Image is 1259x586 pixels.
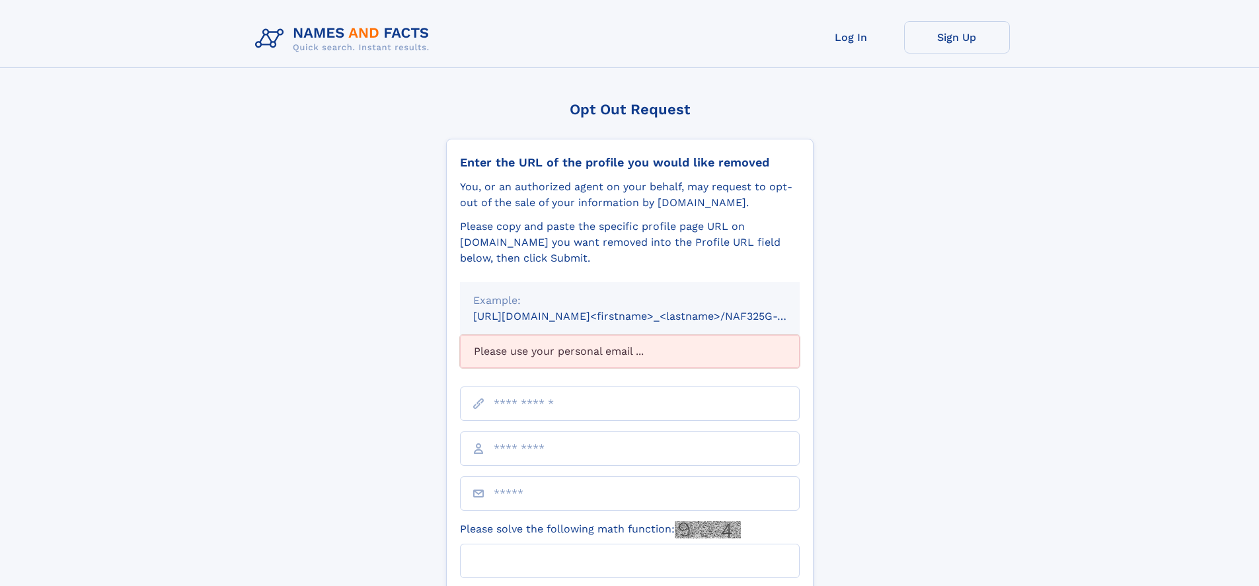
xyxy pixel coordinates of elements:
div: Please copy and paste the specific profile page URL on [DOMAIN_NAME] you want removed into the Pr... [460,219,800,266]
div: Enter the URL of the profile you would like removed [460,155,800,170]
a: Sign Up [904,21,1010,54]
div: Please use your personal email ... [460,335,800,368]
label: Please solve the following math function: [460,521,741,538]
div: Opt Out Request [446,101,814,118]
div: You, or an authorized agent on your behalf, may request to opt-out of the sale of your informatio... [460,179,800,211]
img: Logo Names and Facts [250,21,440,57]
div: Example: [473,293,786,309]
small: [URL][DOMAIN_NAME]<firstname>_<lastname>/NAF325G-xxxxxxxx [473,310,825,322]
a: Log In [798,21,904,54]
